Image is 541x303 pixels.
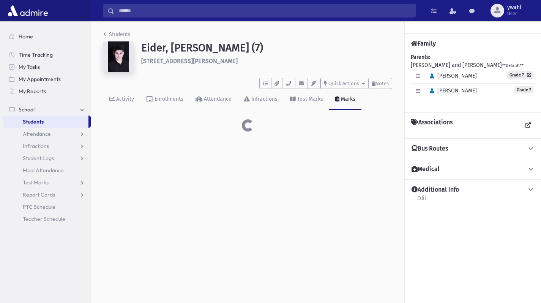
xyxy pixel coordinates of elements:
span: My Appointments [19,76,61,82]
span: [PERSON_NAME] [426,87,477,94]
a: My Appointments [3,73,91,85]
div: Enrollments [153,96,183,102]
span: Teacher Schedule [23,216,65,222]
div: [PERSON_NAME] and [PERSON_NAME] [411,53,535,106]
span: Students [23,118,44,125]
span: User [507,11,521,17]
div: Infractions [250,96,278,102]
a: Teacher Schedule [3,213,91,225]
nav: breadcrumb [103,30,131,41]
a: School [3,103,91,116]
a: Marks [329,89,361,110]
span: Student Logs [23,155,54,162]
input: Search [114,4,415,17]
a: View all Associations [521,119,535,132]
h4: Family [411,40,436,47]
a: My Tasks [3,61,91,73]
a: Activity [103,89,140,110]
h6: [STREET_ADDRESS][PERSON_NAME] [141,57,392,65]
button: Quick Actions [320,78,368,89]
a: Meal Attendance [3,164,91,176]
a: Edit [417,194,427,208]
span: Time Tracking [19,51,53,58]
b: Parents: [411,54,430,60]
a: Enrollments [140,89,189,110]
span: Report Cards [23,191,55,198]
img: AdmirePro [6,3,50,18]
a: Report Cards [3,189,91,201]
button: Bus Routes [411,145,535,153]
span: My Reports [19,88,46,95]
span: Attendance [23,130,51,137]
a: Student Logs [3,152,91,164]
span: Meal Attendance [23,167,64,174]
span: [PERSON_NAME] [426,73,477,79]
h4: Associations [411,119,453,132]
button: Medical [411,165,535,173]
div: Attendance [202,96,232,102]
h4: Bus Routes [412,145,448,153]
button: Additional Info [411,186,535,194]
span: School [19,106,35,113]
div: Marks [339,96,355,102]
h4: Additional Info [412,186,459,194]
div: Test Marks [296,96,323,102]
div: Activity [115,96,134,102]
span: ywahl [507,5,521,11]
a: Attendance [3,128,91,140]
span: Quick Actions [328,81,359,86]
h4: Medical [412,165,440,173]
span: My Tasks [19,63,40,70]
button: Notes [368,78,392,89]
a: Time Tracking [3,49,91,61]
a: Students [103,31,131,38]
h1: Eider, [PERSON_NAME] (7) [141,41,392,54]
a: Test Marks [284,89,329,110]
span: Notes [375,81,389,86]
span: Infractions [23,143,49,149]
a: Infractions [3,140,91,152]
span: Home [19,33,33,40]
span: Grade 7 [514,86,533,94]
a: Infractions [238,89,284,110]
a: Home [3,30,91,43]
a: Students [3,116,88,128]
a: My Reports [3,85,91,97]
span: PTC Schedule [23,203,55,210]
a: PTC Schedule [3,201,91,213]
span: Test Marks [23,179,49,186]
a: Test Marks [3,176,91,189]
a: Grade 7 [507,71,533,79]
a: Attendance [189,89,238,110]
